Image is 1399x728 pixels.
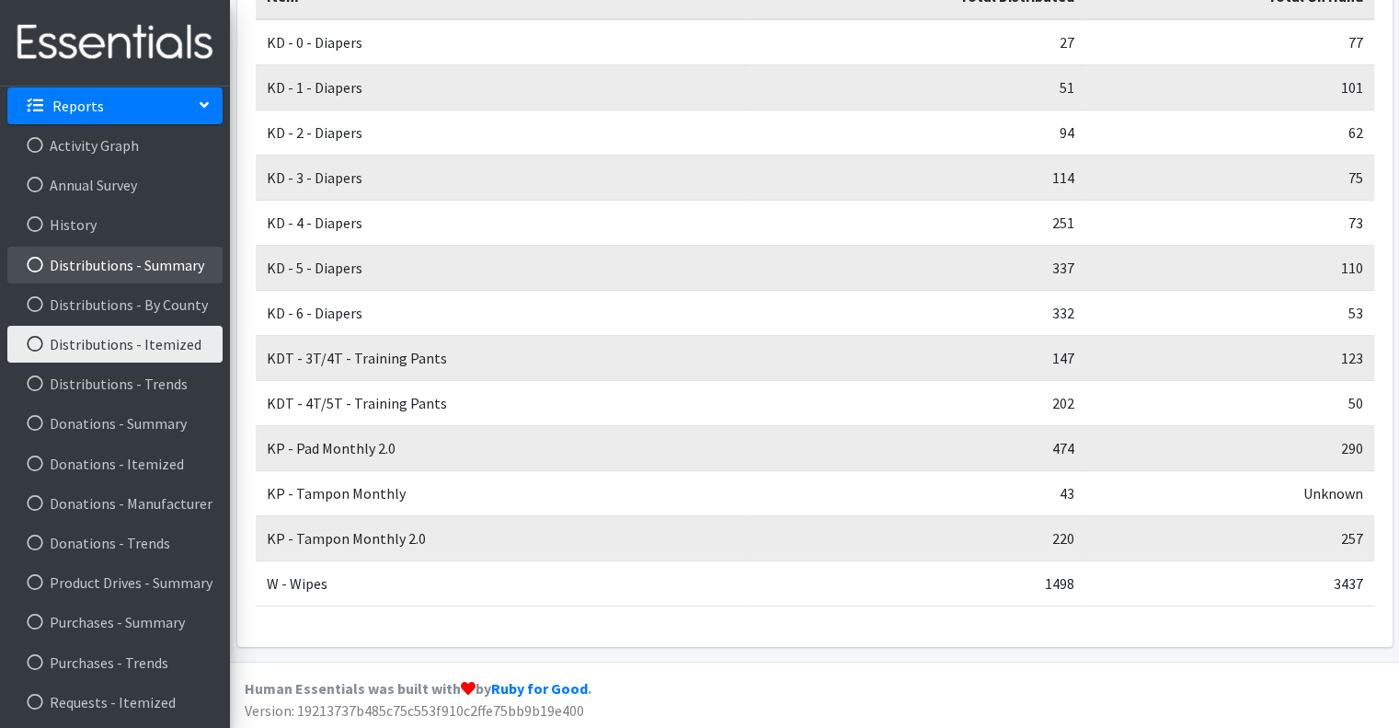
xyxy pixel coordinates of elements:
[256,471,751,516] td: KP - Tampon Monthly
[7,604,223,641] a: Purchases - Summary
[256,291,751,336] td: KD - 6 - Diapers
[256,381,751,426] td: KDT - 4T/5T - Training Pants
[256,336,751,381] td: KDT - 3T/4T - Training Pants
[256,201,751,246] td: KD - 4 - Diapers
[256,516,751,561] td: KP - Tampon Monthly 2.0
[7,405,223,442] a: Donations - Summary
[245,701,584,720] span: Version: 19213737b485c75c553f910c2ffe75bb9b19e400
[7,247,223,283] a: Distributions - Summary
[7,326,223,363] a: Distributions - Itemized
[1085,291,1373,336] td: 53
[491,679,588,698] a: Ruby for Good
[256,561,751,607] td: W - Wipes
[7,206,223,243] a: History
[7,286,223,323] a: Distributions - By County
[7,365,223,402] a: Distributions - Trends
[7,167,223,203] a: Annual Survey
[1085,156,1373,201] td: 75
[1085,110,1373,156] td: 62
[1085,516,1373,561] td: 257
[7,525,223,561] a: Donations - Trends
[751,291,1086,336] td: 332
[7,564,223,601] a: Product Drives - Summary
[751,336,1086,381] td: 147
[751,471,1086,516] td: 43
[7,644,223,681] a: Purchases - Trends
[7,684,223,721] a: Requests - Itemized
[751,156,1086,201] td: 114
[7,127,223,164] a: Activity Graph
[1085,381,1373,426] td: 50
[7,445,223,482] a: Donations - Itemized
[1085,19,1373,65] td: 77
[256,65,751,110] td: KD - 1 - Diapers
[245,679,591,698] strong: Human Essentials was built with by .
[751,426,1086,471] td: 474
[1085,561,1373,607] td: 3437
[1085,246,1373,291] td: 110
[751,246,1086,291] td: 337
[1085,426,1373,471] td: 290
[1085,336,1373,381] td: 123
[1085,471,1373,516] td: Unknown
[256,156,751,201] td: KD - 3 - Diapers
[751,381,1086,426] td: 202
[751,516,1086,561] td: 220
[256,110,751,156] td: KD - 2 - Diapers
[1085,65,1373,110] td: 101
[751,561,1086,607] td: 1498
[256,19,751,65] td: KD - 0 - Diapers
[7,12,223,74] img: HumanEssentials
[7,87,223,124] a: Reports
[1085,201,1373,246] td: 73
[52,97,104,115] p: Reports
[751,19,1086,65] td: 27
[7,485,223,522] a: Donations - Manufacturer
[751,201,1086,246] td: 251
[751,65,1086,110] td: 51
[256,426,751,471] td: KP - Pad Monthly 2.0
[751,110,1086,156] td: 94
[256,246,751,291] td: KD - 5 - Diapers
